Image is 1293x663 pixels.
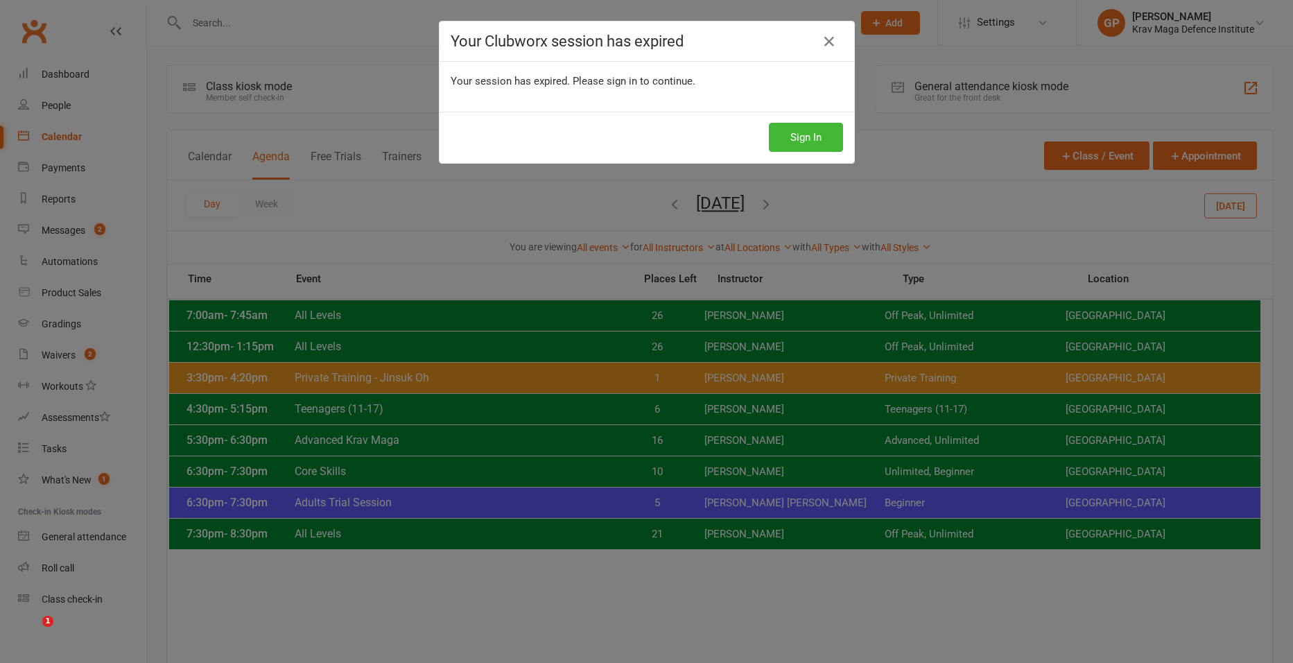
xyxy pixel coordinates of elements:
[14,616,47,649] iframe: Intercom live chat
[818,31,840,53] a: Close
[451,75,695,87] span: Your session has expired. Please sign in to continue.
[42,616,53,627] span: 1
[451,33,843,50] h4: Your Clubworx session has expired
[769,123,843,152] button: Sign In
